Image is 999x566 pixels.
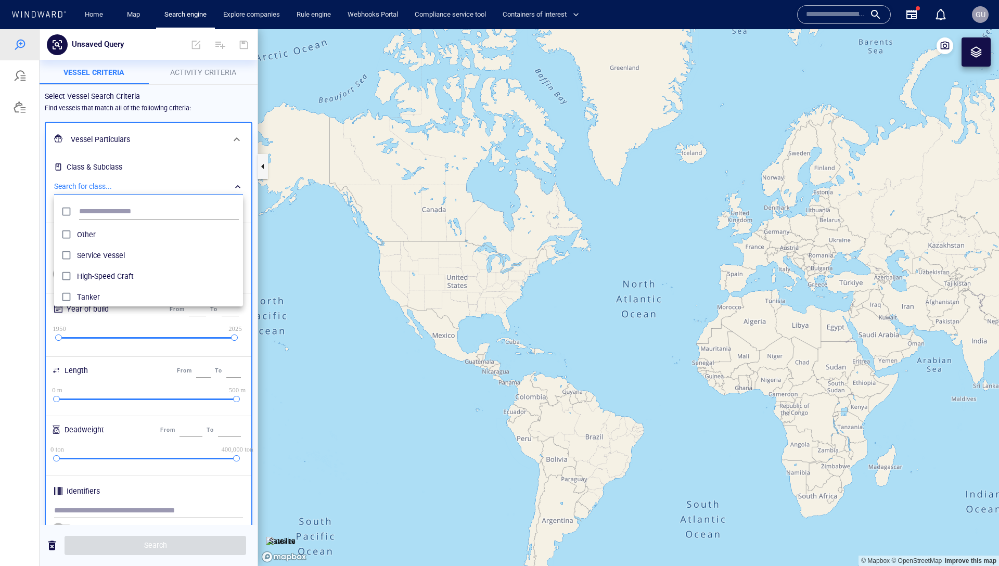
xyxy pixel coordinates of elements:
button: Containers of interest [498,6,588,24]
span: Other [77,199,239,212]
div: Notification center [934,8,947,21]
button: Home [77,6,110,24]
span: Containers of interest [503,9,579,21]
iframe: Chat [955,519,991,558]
span: High-Speed Craft [77,241,239,253]
a: Explore companies [219,6,284,24]
a: Rule engine [292,6,335,24]
a: Compliance service tool [411,6,490,24]
span: GU [976,10,985,19]
span: Tanker [77,262,239,274]
button: Map [119,6,152,24]
button: GU [970,4,991,25]
a: Home [81,6,107,24]
a: Map [123,6,148,24]
a: Search engine [160,6,211,24]
a: Webhooks Portal [343,6,402,24]
span: Service Vessel [77,220,239,233]
div: grid [54,195,243,273]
